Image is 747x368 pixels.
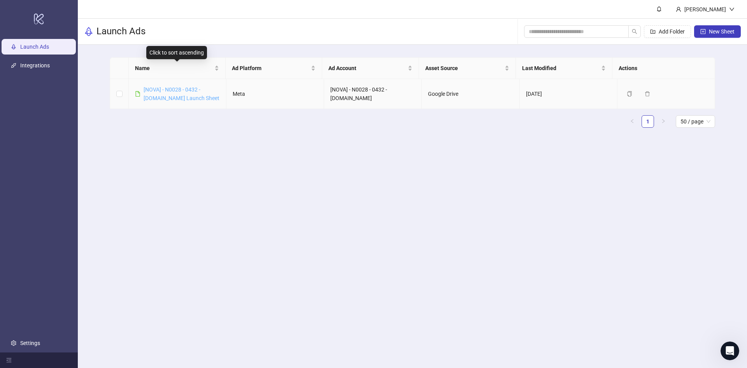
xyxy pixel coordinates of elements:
[6,357,12,363] span: menu-fold
[700,29,706,34] span: plus-square
[20,62,50,69] a: Integrations
[612,58,709,79] th: Actions
[657,115,670,128] button: right
[729,7,735,12] span: down
[226,79,324,109] td: Meta
[676,115,715,128] div: Page Size
[96,25,146,38] h3: Launch Ads
[656,6,662,12] span: bell
[425,64,503,72] span: Asset Source
[681,5,729,14] div: [PERSON_NAME]
[642,115,654,128] li: 1
[522,64,600,72] span: Last Modified
[232,64,310,72] span: Ad Platform
[657,115,670,128] li: Next Page
[144,86,219,101] a: [NOVA] - N0028 - 0432 - [DOMAIN_NAME] Launch Sheet
[626,115,638,128] li: Previous Page
[642,116,654,127] a: 1
[645,91,650,97] span: delete
[694,25,741,38] button: New Sheet
[422,79,519,109] td: Google Drive
[226,58,323,79] th: Ad Platform
[328,64,406,72] span: Ad Account
[627,91,632,97] span: copy
[680,116,710,127] span: 50 / page
[659,28,685,35] span: Add Folder
[516,58,613,79] th: Last Modified
[650,29,656,34] span: folder-add
[630,119,635,123] span: left
[20,340,40,346] a: Settings
[626,115,638,128] button: left
[520,79,617,109] td: [DATE]
[129,58,226,79] th: Name
[661,119,666,123] span: right
[20,44,49,50] a: Launch Ads
[419,58,516,79] th: Asset Source
[676,7,681,12] span: user
[322,58,419,79] th: Ad Account
[632,29,637,34] span: search
[644,25,691,38] button: Add Folder
[721,342,739,360] iframe: Intercom live chat
[84,27,93,36] span: rocket
[135,91,140,97] span: file
[135,64,213,72] span: Name
[324,79,422,109] td: [NOVA] - N0028 - 0432 - [DOMAIN_NAME]
[709,28,735,35] span: New Sheet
